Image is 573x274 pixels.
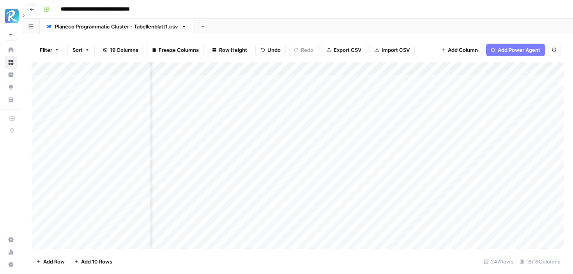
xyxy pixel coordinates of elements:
div: 247 Rows [481,255,516,268]
button: Help + Support [5,258,17,271]
button: Add Power Agent [486,44,545,56]
button: Workspace: Radyant [5,6,17,26]
span: Undo [267,46,281,54]
button: Redo [289,44,318,56]
a: Settings [5,233,17,246]
img: Radyant Logo [5,9,19,23]
span: Freeze Columns [159,46,199,54]
span: Add Row [43,258,65,265]
button: Import CSV [370,44,415,56]
a: Insights [5,69,17,81]
span: Add 10 Rows [81,258,112,265]
span: Add Power Agent [498,46,540,54]
a: Planeco Programmatic Cluster - Tabellenblatt1.csv [40,19,193,34]
button: Row Height [207,44,252,56]
span: Row Height [219,46,247,54]
span: Sort [73,46,83,54]
a: Your Data [5,94,17,106]
button: Sort [67,44,95,56]
span: 19 Columns [110,46,138,54]
span: Import CSV [382,46,410,54]
span: Filter [40,46,52,54]
button: 19 Columns [98,44,143,56]
button: Add Row [32,255,69,268]
button: Add Column [436,44,483,56]
a: Browse [5,56,17,69]
a: Opportunities [5,81,17,94]
button: Undo [255,44,286,56]
button: Export CSV [322,44,366,56]
a: Home [5,44,17,56]
button: Filter [35,44,64,56]
button: Add 10 Rows [69,255,117,268]
div: Planeco Programmatic Cluster - Tabellenblatt1.csv [55,23,178,30]
span: Export CSV [334,46,361,54]
a: Usage [5,246,17,258]
button: Freeze Columns [147,44,204,56]
div: 18/19 Columns [516,255,564,268]
span: Redo [301,46,313,54]
span: Add Column [448,46,478,54]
